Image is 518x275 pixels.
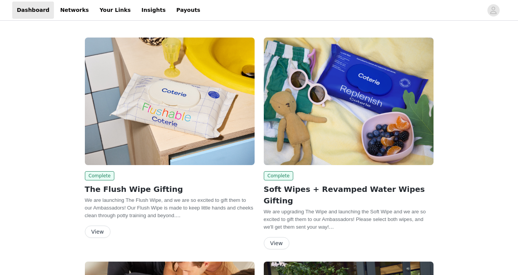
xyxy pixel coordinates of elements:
a: Insights [137,2,170,19]
div: avatar [490,4,497,16]
span: We are upgrading The Wipe and launching the Soft Wipe and we are so excited to gift them to our A... [264,209,426,230]
img: Coterie [264,38,434,165]
a: View [85,229,110,235]
h2: The Flush Wipe Gifting [85,183,255,195]
img: Coterie [85,38,255,165]
button: View [85,226,110,238]
a: Your Links [95,2,135,19]
button: View [264,237,289,249]
h2: Soft Wipes + Revamped Water Wipes Gifting [264,183,434,206]
a: Networks [55,2,93,19]
a: View [264,241,289,246]
span: Complete [264,171,294,180]
a: Dashboard [12,2,54,19]
span: We are launching The Flush Wipe, and we are so excited to gift them to our Ambassadors! Our Flush... [85,197,253,218]
span: Complete [85,171,115,180]
a: Payouts [172,2,205,19]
